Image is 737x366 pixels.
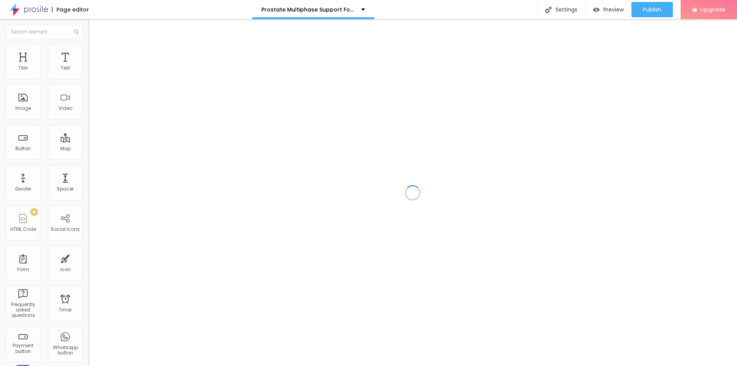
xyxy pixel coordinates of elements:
[52,7,89,12] div: Page editor
[15,186,31,192] div: Divider
[603,7,624,13] span: Preview
[61,65,70,71] div: Text
[17,267,29,272] div: Form
[59,307,72,313] div: Timer
[50,345,80,356] div: Whatsapp button
[15,146,31,151] div: Button
[643,7,661,13] span: Publish
[10,227,36,232] div: HTML Code
[631,2,673,17] button: Publish
[8,302,38,318] div: Frequently asked questions
[8,343,38,354] div: Payment button
[51,227,80,232] div: Social Icons
[59,106,72,111] div: Video
[15,106,31,111] div: Image
[60,267,71,272] div: Icon
[585,2,631,17] button: Preview
[261,7,355,12] p: Prostate Multiphase Support Formula
[57,186,74,192] div: Spacer
[18,65,28,71] div: Title
[701,6,725,13] span: Upgrade
[60,146,71,151] div: Map
[593,7,600,13] img: view-1.svg
[545,7,552,13] img: Icone
[74,30,78,34] img: Icone
[6,25,83,39] input: Search element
